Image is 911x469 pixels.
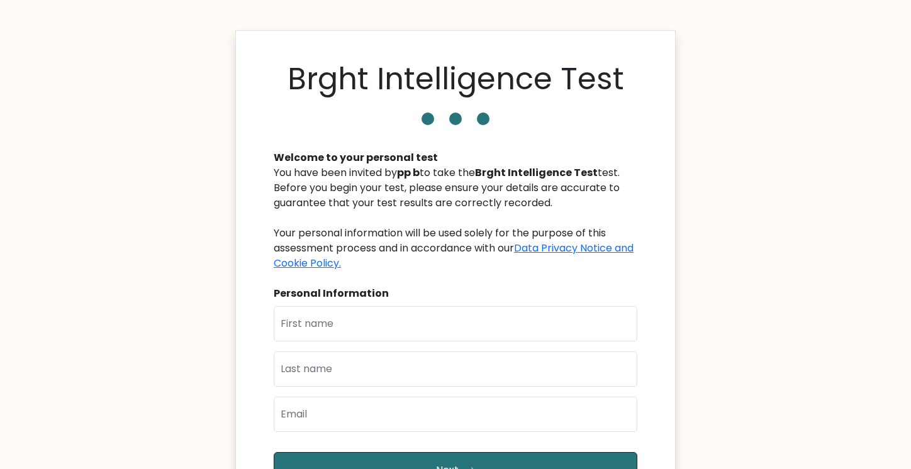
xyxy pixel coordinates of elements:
a: Data Privacy Notice and Cookie Policy. [274,241,634,270]
input: Last name [274,351,637,387]
h1: Brght Intelligence Test [288,61,624,97]
b: Brght Intelligence Test [475,165,598,180]
input: First name [274,306,637,341]
div: Personal Information [274,286,637,301]
b: pp b [397,165,420,180]
input: Email [274,397,637,432]
div: You have been invited by to take the test. Before you begin your test, please ensure your details... [274,165,637,271]
div: Welcome to your personal test [274,150,637,165]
